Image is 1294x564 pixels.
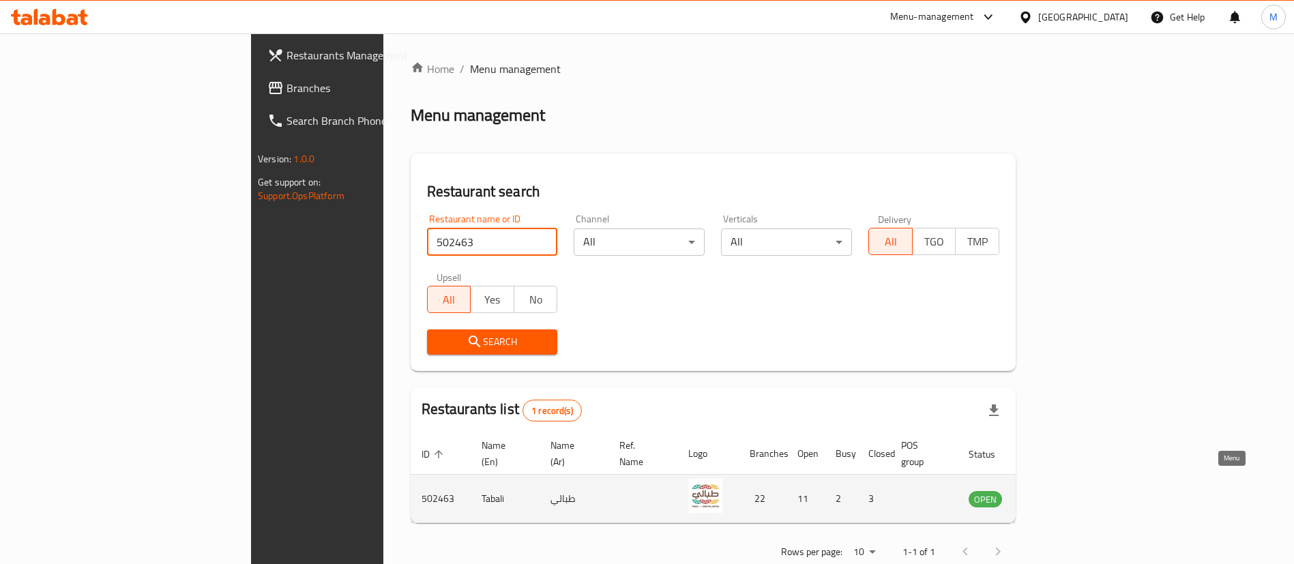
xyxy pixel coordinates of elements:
div: Rows per page: [848,542,881,563]
button: Yes [470,286,514,313]
a: Branches [256,72,467,104]
span: 1.0.0 [293,150,314,168]
a: Restaurants Management [256,39,467,72]
table: enhanced table [411,433,1076,523]
span: M [1269,10,1278,25]
nav: breadcrumb [411,61,1016,77]
img: Tabali [688,479,722,513]
button: All [868,228,913,255]
button: All [427,286,471,313]
div: Export file [977,394,1010,427]
span: Branches [286,80,456,96]
label: Delivery [878,214,912,224]
span: TGO [918,232,951,252]
span: Version: [258,150,291,168]
td: 22 [739,475,786,523]
td: 11 [786,475,825,523]
span: Search Branch Phone [286,113,456,129]
p: Rows per page: [781,544,842,561]
span: All [433,290,466,310]
label: Upsell [437,272,462,282]
button: TGO [912,228,956,255]
span: OPEN [969,492,1002,507]
span: All [874,232,907,252]
div: Total records count [523,400,582,421]
div: OPEN [969,491,1002,507]
h2: Restaurants list [422,399,582,421]
div: [GEOGRAPHIC_DATA] [1038,10,1128,25]
th: Logo [677,433,739,475]
td: Tabali [471,475,540,523]
th: Open [786,433,825,475]
span: ID [422,446,447,462]
span: Yes [476,290,509,310]
button: Search [427,329,558,355]
h2: Restaurant search [427,181,999,202]
td: 2 [825,475,857,523]
td: 3 [857,475,890,523]
a: Support.OpsPlatform [258,187,344,205]
th: Busy [825,433,857,475]
span: Restaurants Management [286,47,456,63]
a: Search Branch Phone [256,104,467,137]
span: Get support on: [258,173,321,191]
p: 1-1 of 1 [902,544,935,561]
td: طبالي [540,475,608,523]
th: Branches [739,433,786,475]
th: Closed [857,433,890,475]
button: TMP [955,228,999,255]
button: No [514,286,558,313]
div: All [721,228,852,256]
span: Status [969,446,1013,462]
span: Ref. Name [619,437,661,470]
span: Name (Ar) [550,437,592,470]
span: Menu management [470,61,561,77]
span: POS group [901,437,941,470]
span: 1 record(s) [523,404,581,417]
span: Name (En) [482,437,523,470]
span: TMP [961,232,994,252]
span: Search [438,333,547,351]
div: Menu-management [890,9,974,25]
span: No [520,290,553,310]
div: All [574,228,705,256]
input: Search for restaurant name or ID.. [427,228,558,256]
h2: Menu management [411,104,545,126]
